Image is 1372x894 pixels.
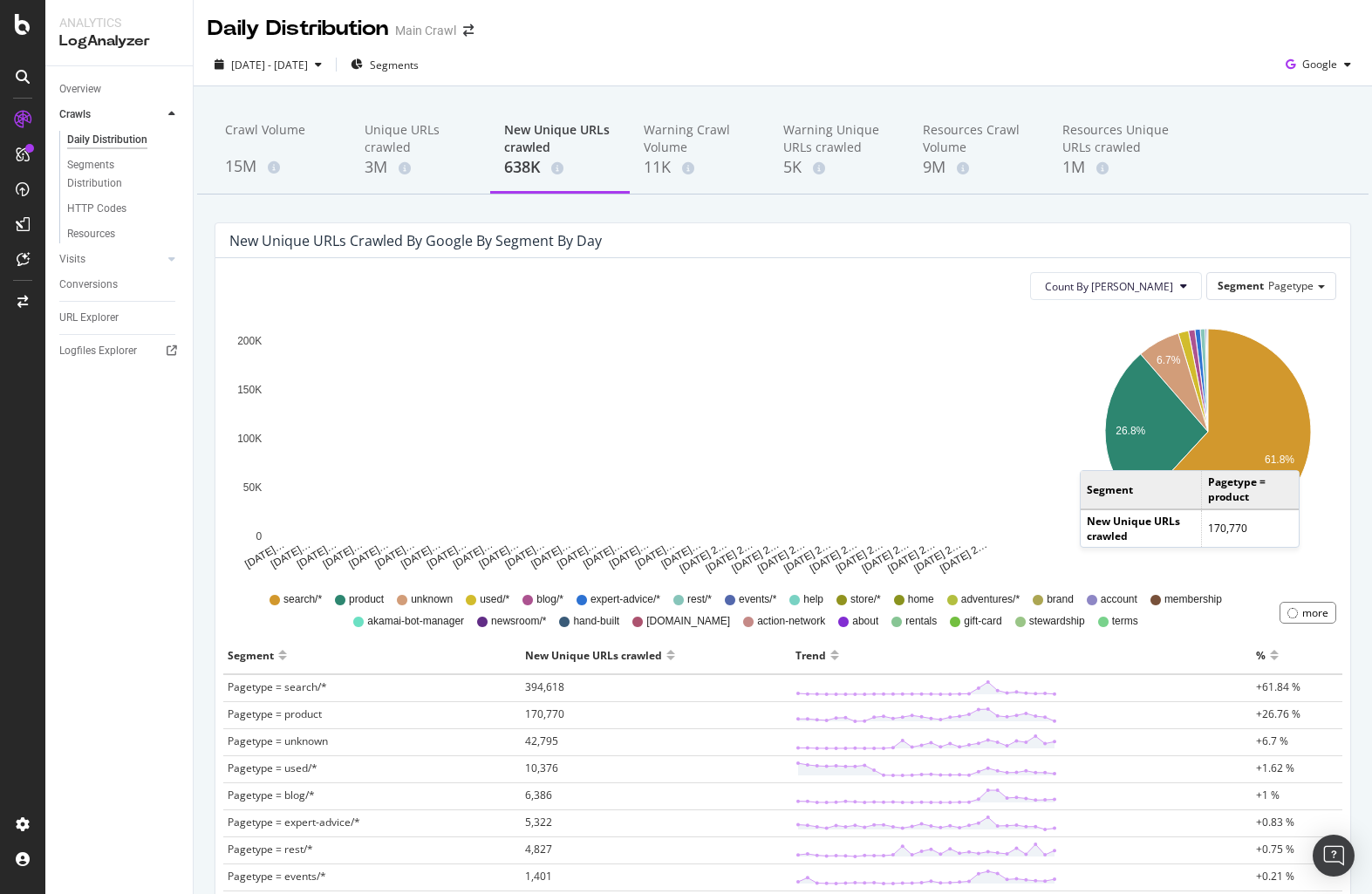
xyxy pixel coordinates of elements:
[1062,156,1174,179] div: 1M
[1164,592,1222,607] span: membership
[395,22,456,39] div: Main Crawl
[349,592,384,607] span: product
[525,815,552,829] span: 5,322
[67,225,115,243] div: Resources
[229,232,602,249] div: New Unique URLs crawled by google by Segment by Day
[1256,734,1288,748] span: +6.7 %
[961,592,1020,607] span: adventures/*
[365,156,476,179] div: 3M
[1256,869,1294,884] span: +0.21 %
[228,788,315,802] span: Pagetype = blog/*
[525,761,558,775] span: 10,376
[525,734,558,748] span: 42,795
[852,614,878,629] span: about
[504,156,616,179] div: 638K
[1030,272,1202,300] button: Count By [PERSON_NAME]
[228,815,360,829] span: Pagetype = expert-advice/*
[1279,51,1358,78] button: Google
[344,51,426,78] button: Segments
[1268,278,1314,293] span: Pagetype
[59,80,181,99] a: Overview
[59,106,91,124] div: Crawls
[59,342,181,360] a: Logfiles Explorer
[463,24,474,37] div: arrow-right-arrow-left
[525,641,662,669] div: New Unique URLs crawled
[687,592,712,607] span: rest/*
[1116,425,1146,437] text: 26.8%
[237,335,262,347] text: 200K
[573,614,619,629] span: hand-built
[243,481,262,494] text: 50K
[739,592,776,607] span: events/*
[590,592,660,607] span: expert-advice/*
[59,31,179,51] div: LogAnalyzer
[850,592,881,607] span: store/*
[229,314,1041,576] svg: A chart.
[229,314,1053,576] div: A chart.
[1256,706,1300,721] span: +26.76 %
[411,592,453,607] span: unknown
[646,614,730,629] span: [DOMAIN_NAME]
[525,842,552,856] span: 4,827
[228,679,327,694] span: Pagetype = search/*
[1313,835,1355,877] div: Open Intercom Messenger
[59,342,137,360] div: Logfiles Explorer
[525,869,552,884] span: 1,401
[256,530,262,543] text: 0
[1218,278,1264,293] span: Segment
[1047,592,1074,607] span: brand
[644,121,755,156] div: Warning Crawl Volume
[480,592,509,607] span: used/*
[231,58,308,72] span: [DATE] - [DATE]
[228,706,322,721] span: Pagetype = product
[237,433,262,445] text: 100K
[1101,592,1137,607] span: account
[59,80,101,99] div: Overview
[67,131,181,149] a: Daily Distribution
[783,156,895,179] div: 5K
[1256,842,1294,856] span: +0.75 %
[1256,815,1294,829] span: +0.83 %
[1029,614,1085,629] span: stewardship
[365,121,476,156] div: Unique URLs crawled
[228,842,313,856] span: Pagetype = rest/*
[67,225,181,243] a: Resources
[59,309,181,327] a: URL Explorer
[59,309,119,327] div: URL Explorer
[964,614,1001,629] span: gift-card
[536,592,563,607] span: blog/*
[525,706,564,721] span: 170,770
[1062,121,1174,156] div: Resources Unique URLs crawled
[1081,471,1202,508] td: Segment
[1256,761,1294,775] span: +1.62 %
[67,200,181,218] a: HTTP Codes
[1157,354,1181,366] text: 6.7%
[59,14,179,31] div: Analytics
[67,200,126,218] div: HTTP Codes
[1302,57,1337,72] span: Google
[370,58,419,72] span: Segments
[1112,614,1138,629] span: terms
[283,592,322,607] span: search/*
[908,592,934,607] span: home
[923,156,1034,179] div: 9M
[757,614,825,629] span: action-network
[208,14,388,44] div: Daily Distribution
[225,155,337,178] div: 15M
[67,156,164,193] div: Segments Distribution
[208,51,329,78] button: [DATE] - [DATE]
[905,614,937,629] span: rentals
[237,384,262,396] text: 150K
[1202,471,1299,508] td: Pagetype = product
[225,121,337,154] div: Crawl Volume
[1081,509,1202,547] td: New Unique URLs crawled
[504,121,616,156] div: New Unique URLs crawled
[1045,279,1173,294] span: Count By Day
[1256,788,1280,802] span: +1 %
[1302,605,1328,620] div: more
[228,761,317,775] span: Pagetype = used/*
[67,131,147,149] div: Daily Distribution
[923,121,1034,156] div: Resources Crawl Volume
[525,788,552,802] span: 6,386
[1265,454,1294,466] text: 61.8%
